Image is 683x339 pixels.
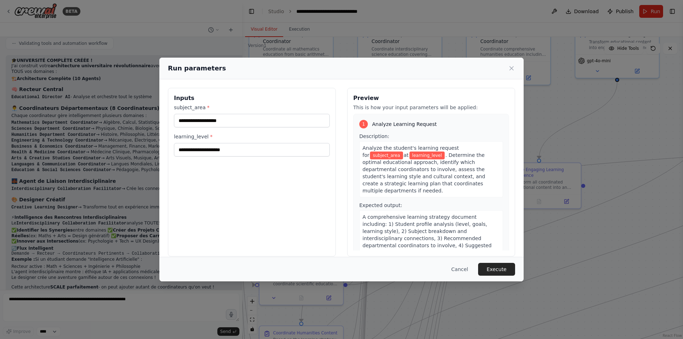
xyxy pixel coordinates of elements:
[359,202,402,208] span: Expected output:
[409,152,445,159] span: Variable: learning_level
[370,152,403,159] span: Variable: subject_area
[362,214,494,263] span: A comprehensive learning strategy document including: 1) Student profile analysis (level, goals, ...
[353,104,509,111] p: This is how your input parameters will be applied:
[372,121,437,128] span: Analyze Learning Request
[174,133,330,140] label: learning_level
[353,94,509,102] h3: Preview
[359,133,389,139] span: Description:
[174,94,330,102] h3: Inputs
[362,145,459,158] span: Analyze the student's learning request for
[478,263,515,276] button: Execute
[174,104,330,111] label: subject_area
[446,263,474,276] button: Cancel
[404,152,409,158] span: at
[359,120,368,128] div: 1
[168,63,226,73] h2: Run parameters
